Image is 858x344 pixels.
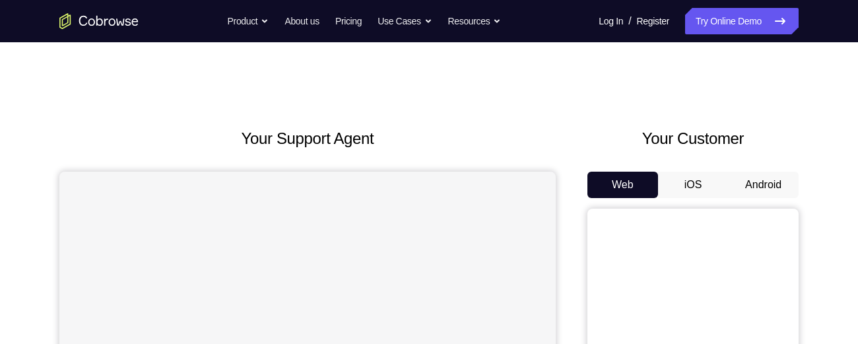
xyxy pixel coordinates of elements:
button: Product [228,8,269,34]
a: Try Online Demo [685,8,799,34]
button: Use Cases [378,8,432,34]
span: / [628,13,631,29]
button: iOS [658,172,729,198]
a: Register [637,8,669,34]
button: Android [728,172,799,198]
h2: Your Support Agent [59,127,556,151]
a: Pricing [335,8,362,34]
a: Go to the home page [59,13,139,29]
a: About us [284,8,319,34]
button: Web [587,172,658,198]
a: Log In [599,8,623,34]
button: Resources [448,8,502,34]
h2: Your Customer [587,127,799,151]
